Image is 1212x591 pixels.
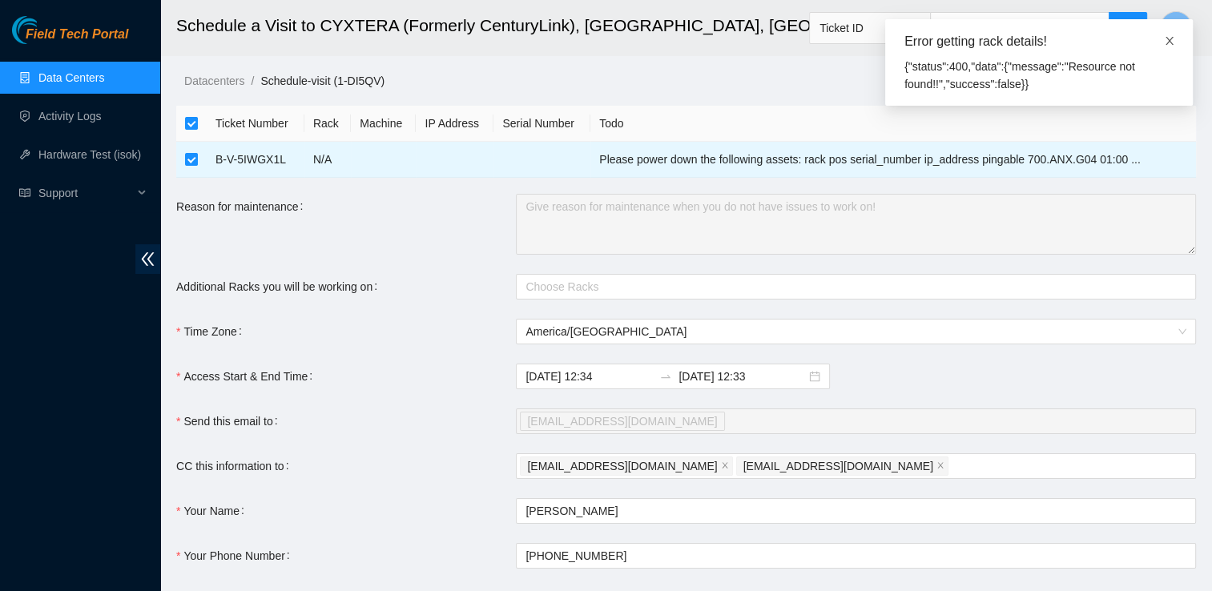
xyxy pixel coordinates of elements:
[516,498,1196,524] input: Your Name
[207,106,304,142] th: Ticket Number
[184,74,244,87] a: Datacenters
[904,32,1174,51] div: Error getting rack details!
[176,408,284,434] label: Send this email to
[930,12,1109,44] input: Enter text here...
[176,319,248,344] label: Time Zone
[493,106,590,142] th: Serial Number
[1109,12,1147,44] button: search
[678,368,806,385] input: End date
[176,453,296,479] label: CC this information to
[176,194,309,219] label: Reason for maintenance
[659,370,672,383] span: swap-right
[659,370,672,383] span: to
[38,177,133,209] span: Support
[516,543,1196,569] input: Your Phone Number
[38,71,104,84] a: Data Centers
[12,29,128,50] a: Akamai TechnologiesField Tech Portal
[590,106,1196,142] th: Todo
[19,187,30,199] span: read
[525,368,653,385] input: Access Start & End Time
[38,110,102,123] a: Activity Logs
[416,106,493,142] th: IP Address
[1164,35,1175,46] span: close
[1171,18,1181,38] span: G
[251,74,254,87] span: /
[516,194,1196,255] textarea: Reason for maintenance
[38,148,141,161] a: Hardware Test (isok)
[936,461,944,471] span: close
[819,16,920,40] span: Ticket ID
[176,364,319,389] label: Access Start & End Time
[728,412,731,431] input: Send this email to
[260,74,385,87] a: Schedule-visit (1-DI5QV)
[135,244,160,274] span: double-left
[527,457,717,475] span: [EMAIL_ADDRESS][DOMAIN_NAME]
[525,320,1186,344] span: America/Chicago
[520,412,724,431] span: jlopez@akamai.com
[304,106,351,142] th: Rack
[351,106,416,142] th: Machine
[12,16,81,44] img: Akamai Technologies
[176,543,296,569] label: Your Phone Number
[904,58,1174,93] div: {"status":400,"data":{"message":"Resource not found!!","success":false}}
[743,457,933,475] span: [EMAIL_ADDRESS][DOMAIN_NAME]
[527,412,717,430] span: [EMAIL_ADDRESS][DOMAIN_NAME]
[26,27,128,42] span: Field Tech Portal
[721,461,729,471] span: close
[952,456,955,476] input: CC this information to
[736,456,948,476] span: nie-ord@akamai.com
[590,142,1196,178] td: Please power down the following assets: rack pos serial_number ip_address pingable 700.ANX.G04 01...
[176,498,251,524] label: Your Name
[207,142,304,178] td: B-V-5IWGX1L
[1160,11,1192,43] button: G
[304,142,351,178] td: N/A
[520,456,732,476] span: garrettwfitzgerald12@gmail.com
[176,274,384,300] label: Additional Racks you will be working on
